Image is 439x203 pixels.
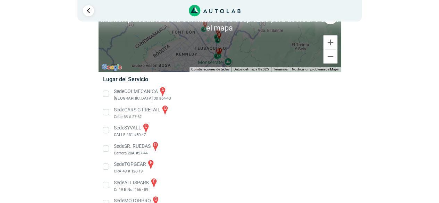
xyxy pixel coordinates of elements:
[234,67,269,71] span: Datos del mapa ©2025
[218,33,220,37] span: b
[273,67,288,71] a: Términos (se abre en una nueva pestaña)
[100,63,123,72] img: Google
[189,7,240,14] a: Link al sitio de autolab
[219,48,221,53] span: d
[191,67,229,72] button: Combinaciones de teclas
[103,76,336,83] h5: Lugar del Servicio
[217,49,219,53] span: k
[204,22,206,26] span: j
[323,35,337,49] button: Ampliar
[83,5,94,16] a: Ir al paso anterior
[217,29,219,34] span: a
[100,63,123,72] a: Abre esta zona en Google Maps (se abre en una nueva ventana)
[292,67,339,71] a: Notificar un problema de Maps
[323,50,337,64] button: Reducir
